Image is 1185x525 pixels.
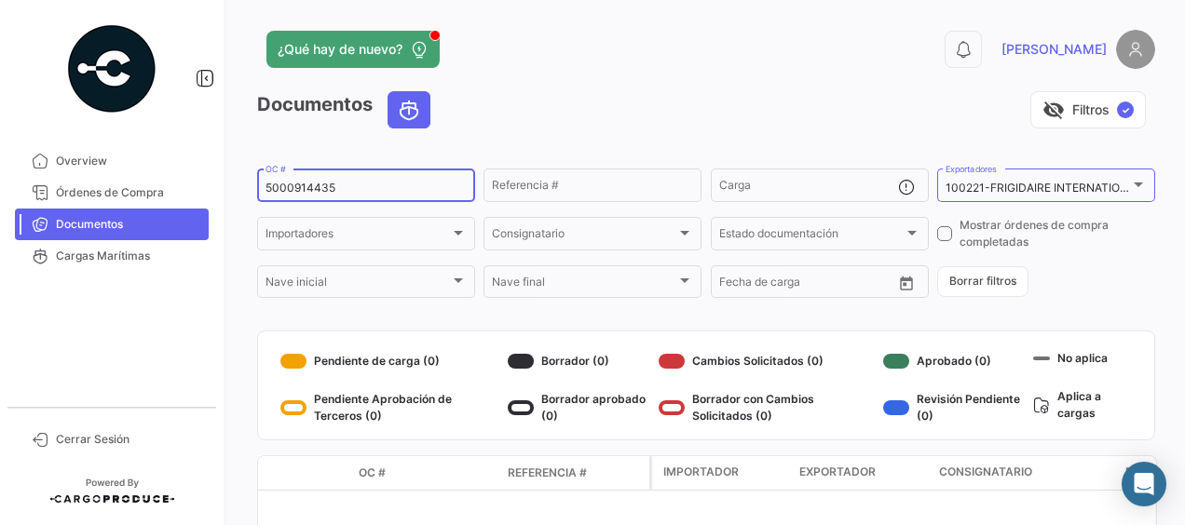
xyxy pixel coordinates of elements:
[492,230,676,243] span: Consignatario
[257,91,436,128] h3: Documentos
[266,31,440,68] button: ¿Qué hay de nuevo?
[388,92,429,128] button: Ocean
[1033,384,1132,424] div: Aplica a cargas
[792,456,932,490] datatable-header-cell: Exportador
[295,465,351,480] datatable-header-cell: Modo de Transporte
[280,346,500,376] div: Pendiente de carga (0)
[56,153,201,169] span: Overview
[939,464,1032,480] span: Consignatario
[56,431,201,448] span: Cerrar Sesión
[883,391,1026,424] div: Revisión Pendiente (0)
[500,457,649,489] datatable-header-cell: Referencia #
[659,391,876,424] div: Borrador con Cambios Solicitados (0)
[932,456,1118,490] datatable-header-cell: Consignatario
[508,391,651,424] div: Borrador aprobado (0)
[1122,462,1166,506] div: Abrir Intercom Messenger
[266,230,450,243] span: Importadores
[56,184,201,201] span: Órdenes de Compra
[15,209,209,240] a: Documentos
[799,464,876,480] span: Exportador
[946,181,1142,195] mat-select-trigger: 100221-FRIGIDAIRE INTERNATIONAL
[266,278,450,291] span: Nave inicial
[652,456,792,490] datatable-header-cell: Importador
[508,464,587,481] span: Referencia #
[1033,346,1132,370] div: No aplica
[280,391,500,424] div: Pendiente Aprobación de Terceros (0)
[1001,40,1107,59] span: [PERSON_NAME]
[937,266,1028,297] button: Borrar filtros
[65,22,158,115] img: powered-by.png
[1042,99,1065,121] span: visibility_off
[960,217,1155,250] span: Mostrar órdenes de compra completadas
[351,457,500,489] datatable-header-cell: OC #
[508,346,651,376] div: Borrador (0)
[15,240,209,272] a: Cargas Marítimas
[1116,30,1155,69] img: placeholder-user.png
[892,269,920,297] button: Open calendar
[56,216,201,233] span: Documentos
[56,248,201,264] span: Cargas Marítimas
[766,278,849,291] input: Hasta
[492,278,676,291] span: Nave final
[719,278,753,291] input: Desde
[359,464,386,481] span: OC #
[15,145,209,177] a: Overview
[15,177,209,209] a: Órdenes de Compra
[719,230,904,243] span: Estado documentación
[1030,91,1146,128] button: visibility_offFiltros✓
[659,346,876,376] div: Cambios Solicitados (0)
[278,40,402,59] span: ¿Qué hay de nuevo?
[883,346,1026,376] div: Aprobado (0)
[1117,101,1134,118] span: ✓
[663,464,739,480] span: Importador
